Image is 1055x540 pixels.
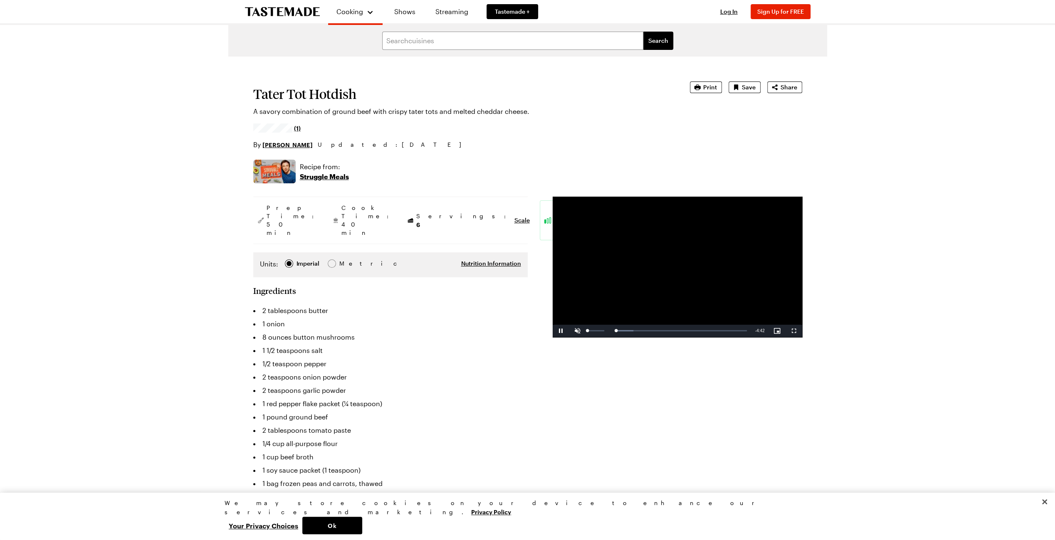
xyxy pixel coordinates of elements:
div: Volume Level [587,330,604,331]
label: Units: [260,259,278,269]
button: Fullscreen [786,325,802,337]
img: Show where recipe is used [253,160,296,183]
span: Print [703,83,717,91]
span: Tastemade + [495,7,530,16]
p: Struggle Meals [300,172,349,182]
p: By [253,140,313,150]
div: Progress Bar [615,330,747,331]
span: Imperial [296,259,320,268]
span: Log In [720,8,738,15]
a: Tastemade + [487,4,538,19]
li: 1/2 cup sour cream [253,490,528,503]
div: Imperial Metric [260,259,357,271]
button: Share [767,81,802,93]
span: Cook Time: 40 min [341,204,393,237]
li: 1 pound ground beef [253,410,528,424]
span: Share [781,83,797,91]
a: To Tastemade Home Page [245,7,320,17]
li: 1 bag frozen peas and carrots, thawed [253,477,528,490]
button: Ok [302,517,362,534]
button: Unmute [569,325,586,337]
h2: Ingredients [253,286,296,296]
p: Recipe from: [300,162,349,172]
div: Privacy [225,498,823,534]
li: 1/4 cup all-purpose flour [253,437,528,450]
li: 1 onion [253,317,528,330]
p: A savory combination of ground beef with crispy tater tots and melted cheddar cheese. [253,106,667,116]
button: Nutrition Information [461,259,521,268]
video-js: Video Player [553,197,802,337]
li: 1 red pepper flake packet (¼ teaspoon) [253,397,528,410]
span: Cooking [336,7,363,15]
button: Close [1035,493,1054,511]
span: Metric [339,259,358,268]
span: Sign Up for FREE [757,8,804,15]
li: 2 teaspoons garlic powder [253,384,528,397]
div: We may store cookies on your device to enhance our services and marketing. [225,498,823,517]
button: Your Privacy Choices [225,517,302,534]
button: Save recipe [729,81,761,93]
span: Servings: [416,212,510,229]
button: Pause [553,325,569,337]
span: 4:42 [756,328,764,333]
li: 1 soy sauce packet (1 teaspoon) [253,464,528,477]
a: Recipe from:Struggle Meals [300,162,349,182]
h1: Tater Tot Hotdish [253,86,667,101]
li: 1 cup beef broth [253,450,528,464]
li: 1 1/2 teaspoons salt [253,344,528,357]
span: - [755,328,756,333]
a: More information about your privacy, opens in a new tab [471,508,511,515]
span: Prep Time: 50 min [267,204,318,237]
li: 2 teaspoons onion powder [253,370,528,384]
button: Picture-in-Picture [769,325,786,337]
li: 1/2 teaspoon pepper [253,357,528,370]
button: Print [690,81,722,93]
li: 8 ounces button mushrooms [253,330,528,344]
div: Imperial [296,259,319,268]
li: 2 tablespoons butter [253,304,528,317]
button: Log In [712,7,746,16]
button: Scale [514,216,530,224]
span: (1) [294,124,301,132]
span: Search [648,37,668,45]
span: Save [742,83,756,91]
li: 2 tablespoons tomato paste [253,424,528,437]
a: 5/5 stars from 1 reviews [253,125,301,131]
button: filters [643,32,673,50]
span: Updated : [DATE] [318,140,469,149]
button: Cooking [336,3,374,20]
a: [PERSON_NAME] [262,140,313,149]
button: Sign Up for FREE [751,4,810,19]
span: 6 [416,220,420,228]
